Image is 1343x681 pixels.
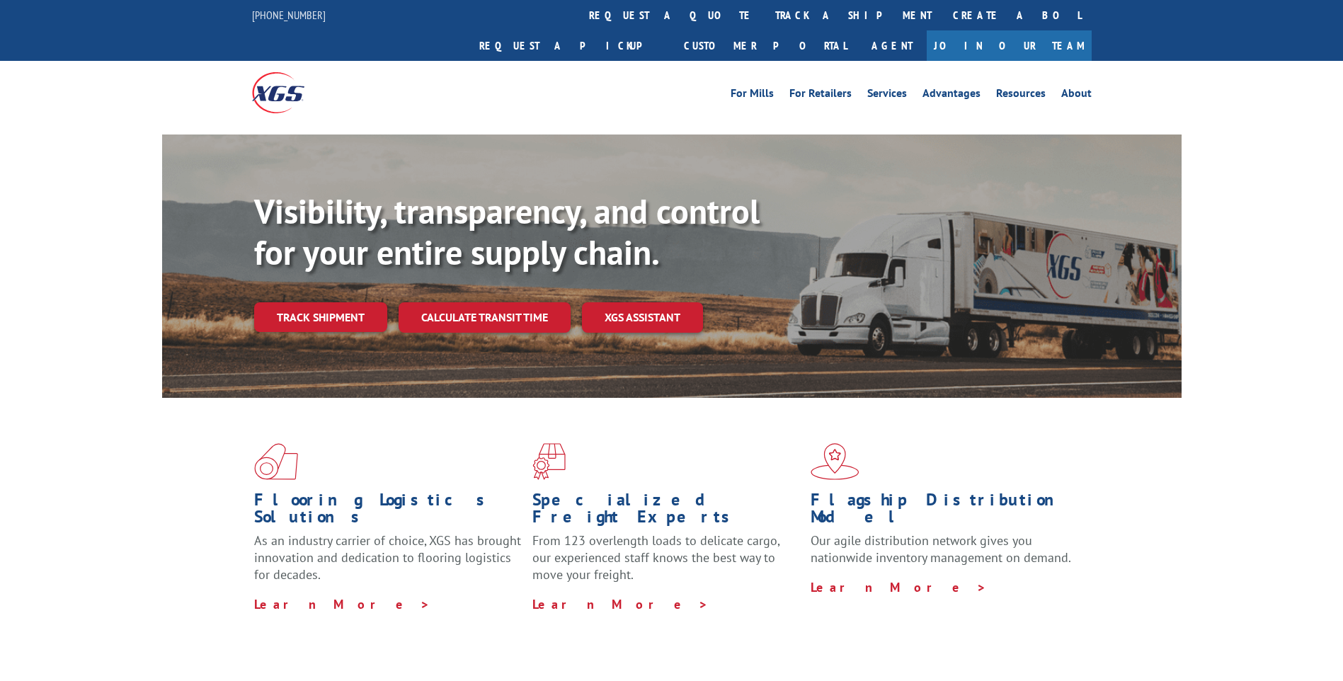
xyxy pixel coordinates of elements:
a: Resources [996,88,1046,103]
a: Calculate transit time [399,302,571,333]
h1: Flagship Distribution Model [811,491,1078,532]
a: Customer Portal [673,30,857,61]
a: Request a pickup [469,30,673,61]
a: Learn More > [254,596,430,612]
img: xgs-icon-total-supply-chain-intelligence-red [254,443,298,480]
span: As an industry carrier of choice, XGS has brought innovation and dedication to flooring logistics... [254,532,521,583]
p: From 123 overlength loads to delicate cargo, our experienced staff knows the best way to move you... [532,532,800,595]
a: Join Our Team [927,30,1092,61]
a: [PHONE_NUMBER] [252,8,326,22]
span: Our agile distribution network gives you nationwide inventory management on demand. [811,532,1071,566]
a: For Mills [731,88,774,103]
a: XGS ASSISTANT [582,302,703,333]
a: For Retailers [789,88,852,103]
b: Visibility, transparency, and control for your entire supply chain. [254,189,760,274]
img: xgs-icon-focused-on-flooring-red [532,443,566,480]
a: Learn More > [532,596,709,612]
a: Advantages [922,88,981,103]
a: Agent [857,30,927,61]
img: xgs-icon-flagship-distribution-model-red [811,443,859,480]
a: Track shipment [254,302,387,332]
a: About [1061,88,1092,103]
a: Learn More > [811,579,987,595]
a: Services [867,88,907,103]
h1: Specialized Freight Experts [532,491,800,532]
h1: Flooring Logistics Solutions [254,491,522,532]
